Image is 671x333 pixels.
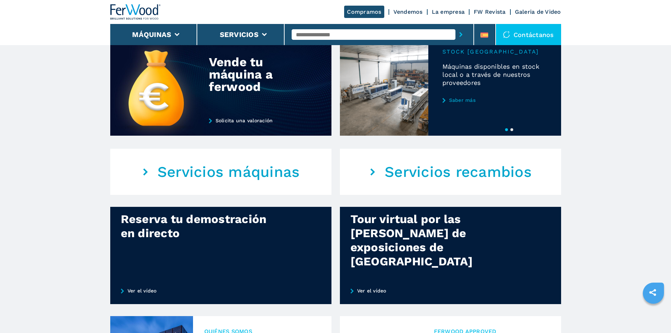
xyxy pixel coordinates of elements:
a: Galeria de Video [515,8,561,15]
div: Vende tu máquina a ferwood [209,56,301,93]
div: Contáctanos [496,24,561,45]
a: Servicios recambios [340,149,561,195]
div: Reserva tu demostración en directo [121,212,281,240]
button: submit-button [455,26,466,43]
a: sharethis [644,284,661,301]
a: Compramos [344,6,384,18]
a: Ver el vídeo [110,277,331,304]
button: 1 [505,128,508,131]
a: Servicios máquinas [110,149,331,195]
button: Máquinas [132,30,171,39]
em: Servicios recambios [385,163,532,181]
img: Máquinas disponibles en stock local o a través de nuestros proveedores [340,38,428,136]
div: Tour virtual por las [PERSON_NAME] de exposiciones de [GEOGRAPHIC_DATA] [350,212,510,269]
button: 2 [510,128,513,131]
a: Solicita una valoración [209,118,306,123]
iframe: Chat [641,301,666,328]
a: Saber más [442,97,547,103]
a: Ver el vídeo [340,277,561,304]
img: Vende tu máquina a ferwood [110,38,331,136]
button: Servicios [220,30,259,39]
img: Ferwood [110,4,161,20]
a: La empresa [432,8,465,15]
em: Servicios máquinas [157,163,300,181]
a: Vendemos [393,8,423,15]
img: Contáctanos [503,31,510,38]
a: FW Revista [474,8,506,15]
